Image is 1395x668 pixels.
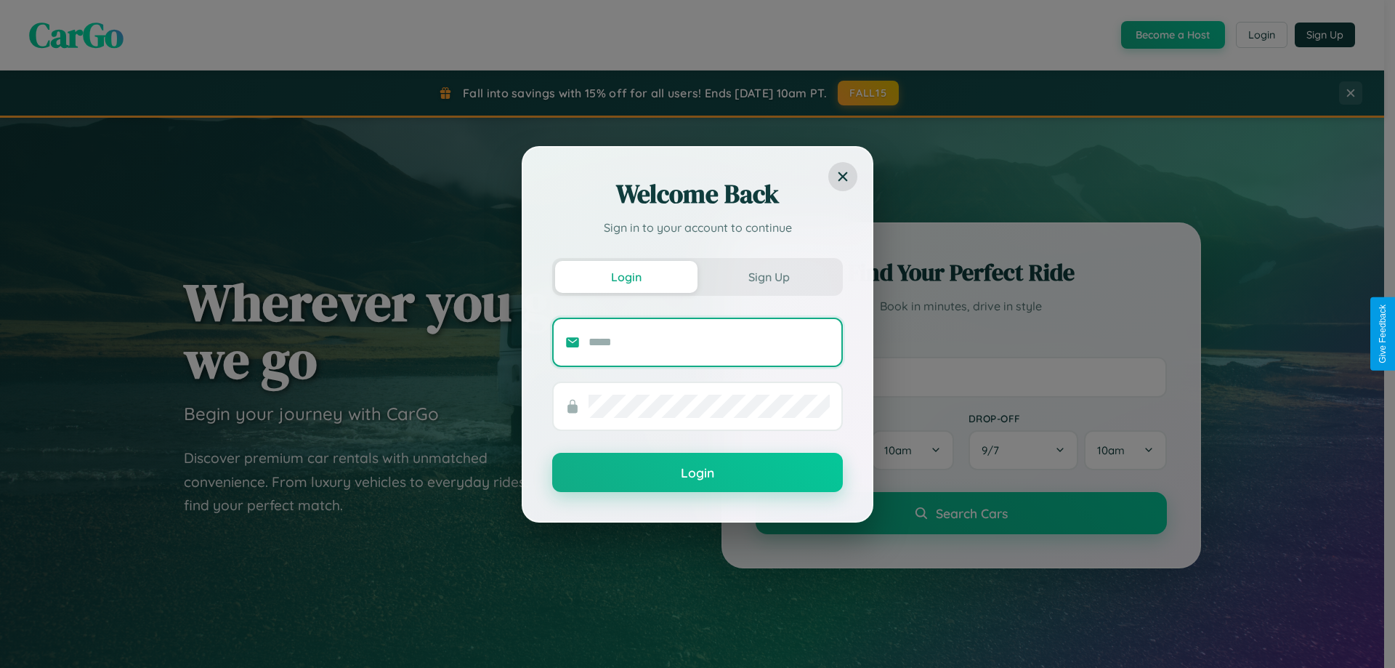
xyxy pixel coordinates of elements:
[552,453,843,492] button: Login
[1378,305,1388,363] div: Give Feedback
[555,261,697,293] button: Login
[552,177,843,212] h2: Welcome Back
[552,219,843,236] p: Sign in to your account to continue
[697,261,840,293] button: Sign Up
